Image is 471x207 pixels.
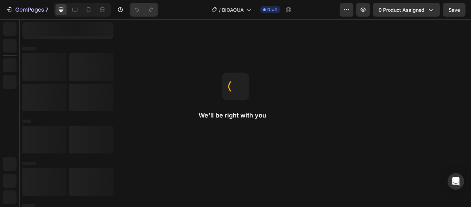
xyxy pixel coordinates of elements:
[449,7,460,13] span: Save
[448,173,464,190] div: Open Intercom Messenger
[3,3,51,17] button: 7
[130,3,158,17] div: Undo/Redo
[379,6,424,13] span: 0 product assigned
[443,3,465,17] button: Save
[373,3,440,17] button: 0 product assigned
[222,6,244,13] span: BIOAQUA
[45,6,48,14] p: 7
[267,7,278,13] span: Draft
[199,111,272,120] h2: We'll be right with you
[219,6,221,13] span: /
